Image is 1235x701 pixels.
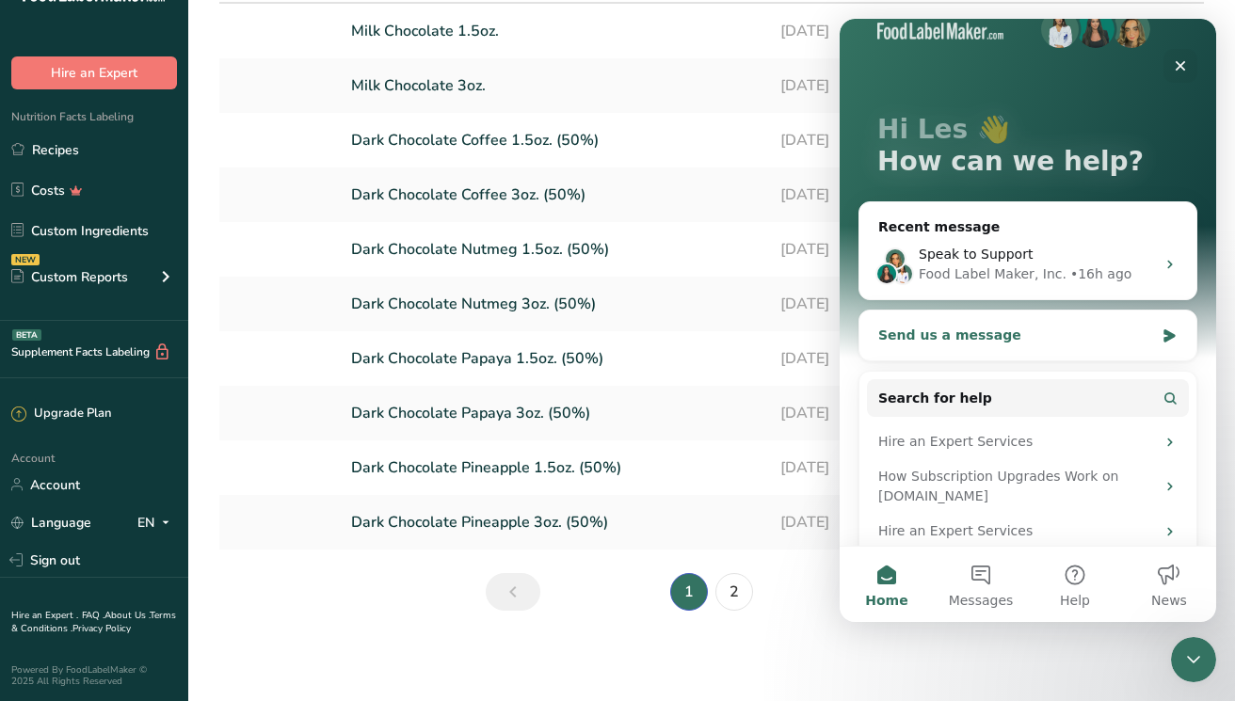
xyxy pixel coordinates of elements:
[312,575,347,588] span: News
[351,230,758,269] a: Dark Chocolate Nutmeg 1.5oz. (50%)
[38,127,339,159] p: How can we help?
[12,329,41,341] div: BETA
[351,339,758,378] a: Dark Chocolate Papaya 1.5oz. (50%)
[351,175,758,215] a: Dark Chocolate Coffee 3oz. (50%)
[39,448,315,487] div: How Subscription Upgrades Work on [DOMAIN_NAME]
[11,267,128,287] div: Custom Reports
[38,95,339,127] p: Hi Les 👋
[351,11,758,51] a: Milk Chocolate 1.5oz.
[11,506,91,539] a: Language
[351,120,758,160] a: Dark Chocolate Coffee 1.5oz. (50%)
[104,609,150,622] a: About Us .
[780,175,903,215] a: [DATE]
[44,229,67,251] img: Rachelle avatar
[780,11,903,51] a: [DATE]
[780,230,903,269] a: [DATE]
[109,575,174,588] span: Messages
[25,575,68,588] span: Home
[20,211,357,280] div: Rachelle avatarAya avatarRana avatarSpeak to SupportFood Label Maker, Inc.•16h ago
[715,573,753,611] a: Page 2.
[780,66,903,105] a: [DATE]
[39,502,315,522] div: Hire an Expert Services
[39,413,315,433] div: Hire an Expert Services
[282,528,377,603] button: News
[324,30,358,64] div: Close
[39,307,314,327] div: Send us a message
[925,11,1144,51] a: Confectionery
[11,405,111,423] div: Upgrade Plan
[94,528,188,603] button: Messages
[780,448,903,487] a: [DATE]
[79,246,227,265] div: Food Label Maker, Inc.
[351,66,758,105] a: Milk Chocolate 3oz.
[27,406,349,440] div: Hire an Expert Services
[780,393,903,433] a: [DATE]
[52,244,74,266] img: Rana avatar
[231,246,292,265] div: • 16h ago
[780,284,903,324] a: [DATE]
[351,284,758,324] a: Dark Chocolate Nutmeg 3oz. (50%)
[351,502,758,542] a: Dark Chocolate Pineapple 3oz. (50%)
[11,609,78,622] a: Hire an Expert .
[780,120,903,160] a: [DATE]
[19,291,358,343] div: Send us a message
[72,622,131,635] a: Privacy Policy
[27,440,349,495] div: How Subscription Upgrades Work on [DOMAIN_NAME]
[780,502,903,542] a: [DATE]
[1171,637,1216,682] iframe: Intercom live chat
[486,573,540,611] a: Previous page
[840,19,1216,622] iframe: Intercom live chat
[188,528,282,603] button: Help
[11,254,40,265] div: NEW
[39,199,338,218] div: Recent message
[220,575,250,588] span: Help
[11,56,177,89] button: Hire an Expert
[780,339,903,378] a: [DATE]
[36,244,58,266] img: Aya avatar
[39,370,152,390] span: Search for help
[137,511,177,534] div: EN
[82,609,104,622] a: FAQ .
[11,609,176,635] a: Terms & Conditions .
[27,495,349,530] div: Hire an Expert Services
[19,183,358,281] div: Recent messageRachelle avatarAya avatarRana avatarSpeak to SupportFood Label Maker, Inc.•16h ago
[27,360,349,398] button: Search for help
[11,664,177,687] div: Powered By FoodLabelMaker © 2025 All Rights Reserved
[351,448,758,487] a: Dark Chocolate Pineapple 1.5oz. (50%)
[351,393,758,433] a: Dark Chocolate Papaya 3oz. (50%)
[79,228,193,243] span: Speak to Support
